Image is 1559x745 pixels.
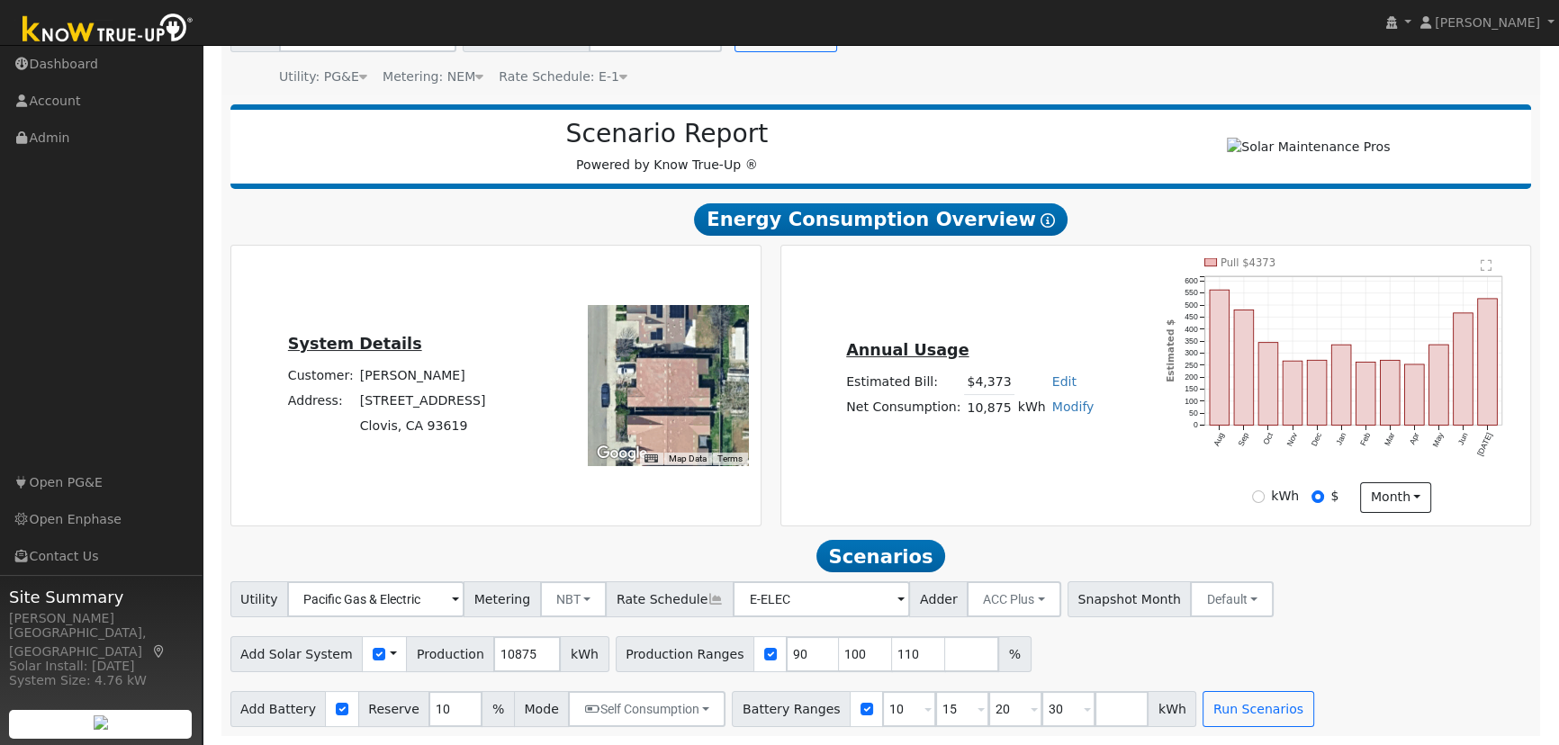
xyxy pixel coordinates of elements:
[909,581,968,617] span: Adder
[230,636,364,672] span: Add Solar System
[1185,325,1198,334] text: 400
[1041,213,1055,228] i: Show Help
[1194,420,1198,429] text: 0
[230,691,327,727] span: Add Battery
[616,636,754,672] span: Production Ranges
[248,119,1086,149] h2: Scenario Report
[1330,487,1338,506] label: $
[1185,348,1198,357] text: 300
[9,585,193,609] span: Site Summary
[1331,345,1351,425] rect: onclick=""
[1408,431,1421,446] text: Apr
[846,341,969,359] u: Annual Usage
[1311,490,1324,503] input: $
[14,10,203,50] img: Know True-Up
[356,389,489,414] td: [STREET_ADDRESS]
[1185,337,1198,346] text: 350
[9,671,193,690] div: System Size: 4.76 kW
[843,369,964,395] td: Estimated Bill:
[1189,408,1198,417] text: 50
[1429,345,1449,425] rect: onclick=""
[606,581,734,617] span: Rate Schedule
[1307,360,1327,425] rect: onclick=""
[94,715,108,730] img: retrieve
[1258,343,1278,426] rect: onclick=""
[568,691,725,727] button: Self Consumption
[1252,490,1265,503] input: kWh
[1475,431,1494,457] text: [DATE]
[1227,138,1390,157] img: Solar Maintenance Pros
[239,119,1095,175] div: Powered by Know True-Up ®
[592,442,652,465] a: Open this area in Google Maps (opens a new window)
[1334,431,1347,446] text: Jan
[1185,372,1198,381] text: 200
[1185,384,1198,393] text: 150
[499,69,627,84] span: Alias: E1
[1068,581,1192,617] span: Snapshot Month
[967,581,1061,617] button: ACC Plus
[1383,431,1396,447] text: Mar
[514,691,569,727] span: Mode
[733,581,910,617] input: Select a Rate Schedule
[1190,581,1274,617] button: Default
[1380,361,1400,426] rect: onclick=""
[1478,299,1498,426] rect: onclick=""
[717,453,743,463] a: Terms (opens in new tab)
[284,364,356,389] td: Customer:
[1360,482,1431,513] button: month
[560,636,608,672] span: kWh
[1185,361,1198,370] text: 250
[284,389,356,414] td: Address:
[383,67,483,86] div: Metering: NEM
[151,644,167,659] a: Map
[1284,431,1299,448] text: Nov
[1236,431,1250,447] text: Sep
[406,636,494,672] span: Production
[482,691,514,727] span: %
[1405,364,1425,426] rect: onclick=""
[1234,310,1254,425] rect: onclick=""
[540,581,608,617] button: NBT
[279,67,367,86] div: Utility: PG&E
[356,414,489,439] td: Clovis, CA 93619
[1203,691,1313,727] button: Run Scenarios
[1185,289,1198,298] text: 550
[1358,431,1372,447] text: Feb
[1052,399,1095,414] a: Modify
[1261,431,1275,446] text: Oct
[732,691,851,727] span: Battery Ranges
[1456,431,1470,446] text: Jun
[1356,363,1375,426] rect: onclick=""
[9,609,193,628] div: [PERSON_NAME]
[1185,312,1198,321] text: 450
[1454,313,1473,426] rect: onclick=""
[669,453,707,465] button: Map Data
[9,624,193,661] div: [GEOGRAPHIC_DATA], [GEOGRAPHIC_DATA]
[1148,691,1196,727] span: kWh
[1185,397,1198,406] text: 100
[592,442,652,465] img: Google
[843,395,964,421] td: Net Consumption:
[1482,259,1493,272] text: 
[964,395,1014,421] td: 10,875
[1052,374,1077,389] a: Edit
[1309,431,1323,448] text: Dec
[1435,15,1540,30] span: [PERSON_NAME]
[694,203,1067,236] span: Energy Consumption Overview
[1212,431,1226,447] text: Aug
[9,657,193,676] div: Solar Install: [DATE]
[1431,431,1446,449] text: May
[644,453,657,465] button: Keyboard shortcuts
[816,540,945,572] span: Scenarios
[358,691,430,727] span: Reserve
[1185,276,1198,285] text: 600
[1014,395,1049,421] td: kWh
[287,581,464,617] input: Select a Utility
[356,364,489,389] td: [PERSON_NAME]
[1210,290,1230,425] rect: onclick=""
[964,369,1014,395] td: $4,373
[1164,319,1175,382] text: Estimated $
[1271,487,1299,506] label: kWh
[464,581,541,617] span: Metering
[1283,361,1302,425] rect: onclick=""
